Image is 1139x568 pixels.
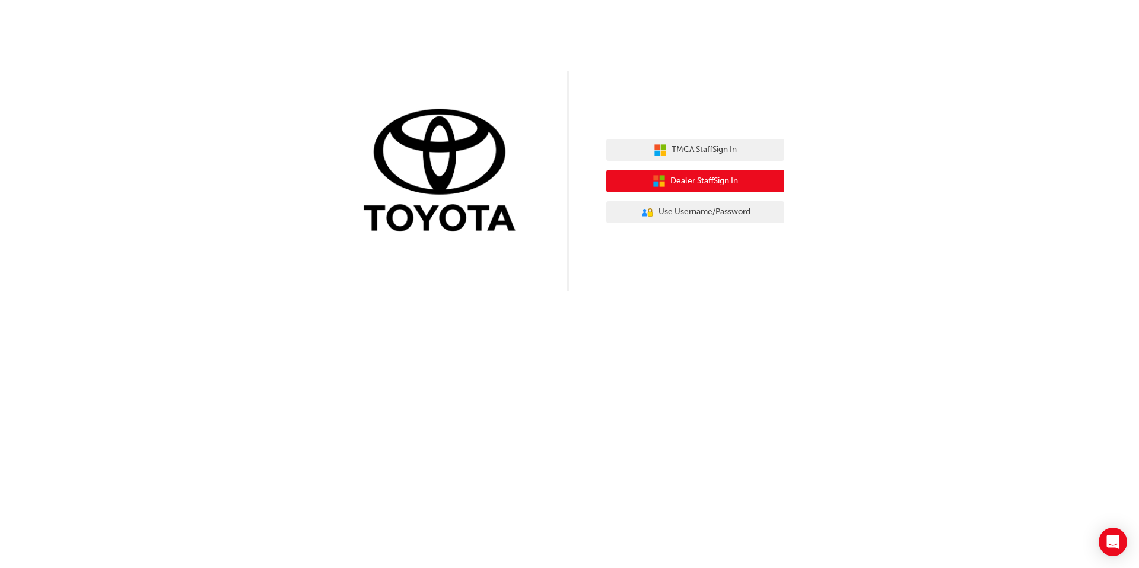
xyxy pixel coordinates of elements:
[606,139,784,161] button: TMCA StaffSign In
[606,170,784,192] button: Dealer StaffSign In
[670,174,738,188] span: Dealer Staff Sign In
[658,205,750,219] span: Use Username/Password
[355,106,533,237] img: Trak
[672,143,737,157] span: TMCA Staff Sign In
[1099,528,1127,556] div: Open Intercom Messenger
[606,201,784,224] button: Use Username/Password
